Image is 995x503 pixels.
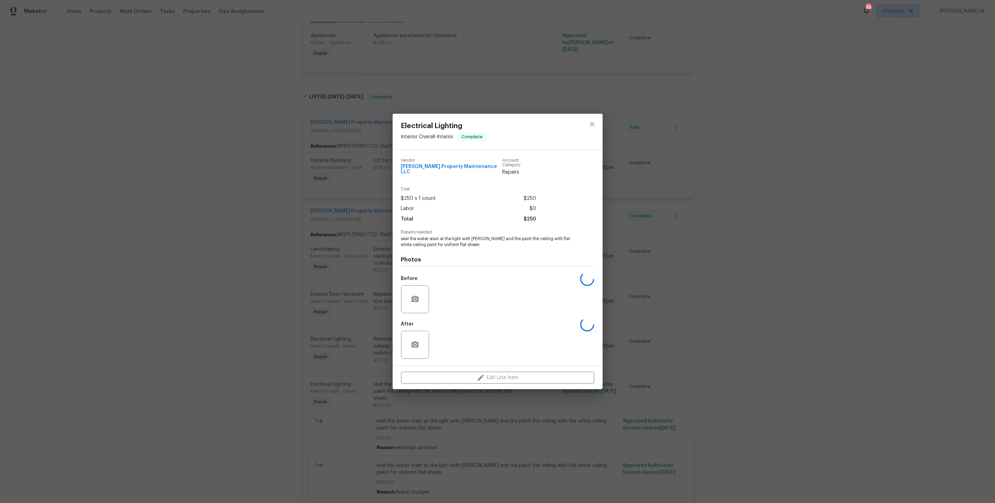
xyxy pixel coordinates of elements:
span: Repairs [502,169,536,176]
span: $0 [530,204,536,214]
span: Vendor [401,158,503,163]
h5: After [401,322,414,327]
span: Complete [459,133,486,140]
span: Total [401,214,414,224]
span: Repairs needed [401,230,594,235]
span: $250 x 1 count [401,194,436,204]
div: 40 [866,4,871,11]
span: [PERSON_NAME] Property Maintenance LLC [401,164,503,175]
span: $250 [524,194,536,204]
span: $250 [524,214,536,224]
span: Labor [401,204,414,214]
span: seal the water stain at the light with [PERSON_NAME] and the paint the ceiling with flat white ce... [401,236,575,248]
span: Electrical Lighting [401,122,486,130]
h5: Before [401,276,418,281]
span: Cost [401,187,536,191]
span: Account Category [502,158,536,167]
h4: Photos [401,256,594,263]
button: close [584,116,601,133]
span: Interior Overall - Interior [401,134,454,139]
